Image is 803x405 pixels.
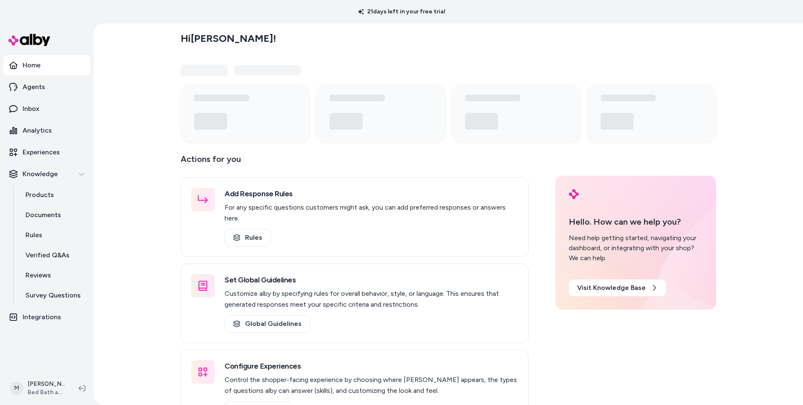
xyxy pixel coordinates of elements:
[225,202,518,224] p: For any specific questions customers might ask, you can add preferred responses or answers here.
[26,230,42,240] p: Rules
[181,152,529,172] p: Actions for you
[17,185,90,205] a: Products
[17,205,90,225] a: Documents
[17,225,90,245] a: Rules
[26,250,69,260] p: Verified Q&As
[569,233,703,263] div: Need help getting started, navigating your dashboard, or integrating with your shop? We can help.
[17,245,90,265] a: Verified Q&As
[569,189,579,199] img: alby Logo
[5,375,72,402] button: M[PERSON_NAME]Bed Bath and Beyond
[3,307,90,327] a: Integrations
[225,188,518,200] h3: Add Response Rules
[23,126,52,136] p: Analytics
[26,210,61,220] p: Documents
[17,265,90,285] a: Reviews
[225,315,310,333] a: Global Guidelines
[23,60,41,70] p: Home
[26,290,81,300] p: Survey Questions
[225,360,518,372] h3: Configure Experiences
[569,215,703,228] p: Hello. How can we help you?
[26,270,51,280] p: Reviews
[17,285,90,305] a: Survey Questions
[3,99,90,119] a: Inbox
[3,55,90,75] a: Home
[225,374,518,396] p: Control the shopper-facing experience by choosing where [PERSON_NAME] appears, the types of quest...
[23,82,45,92] p: Agents
[3,77,90,97] a: Agents
[28,388,65,397] span: Bed Bath and Beyond
[23,104,39,114] p: Inbox
[353,8,450,16] p: 21 days left in your free trial
[3,142,90,162] a: Experiences
[225,229,271,246] a: Rules
[23,312,61,322] p: Integrations
[28,380,65,388] p: [PERSON_NAME]
[225,288,518,310] p: Customize alby by specifying rules for overall behavior, style, or language. This ensures that ge...
[23,169,58,179] p: Knowledge
[8,34,50,46] img: alby Logo
[23,147,60,157] p: Experiences
[181,32,276,45] h2: Hi [PERSON_NAME] !
[10,382,23,395] span: M
[3,164,90,184] button: Knowledge
[225,274,518,286] h3: Set Global Guidelines
[569,279,666,296] a: Visit Knowledge Base
[3,120,90,141] a: Analytics
[26,190,54,200] p: Products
